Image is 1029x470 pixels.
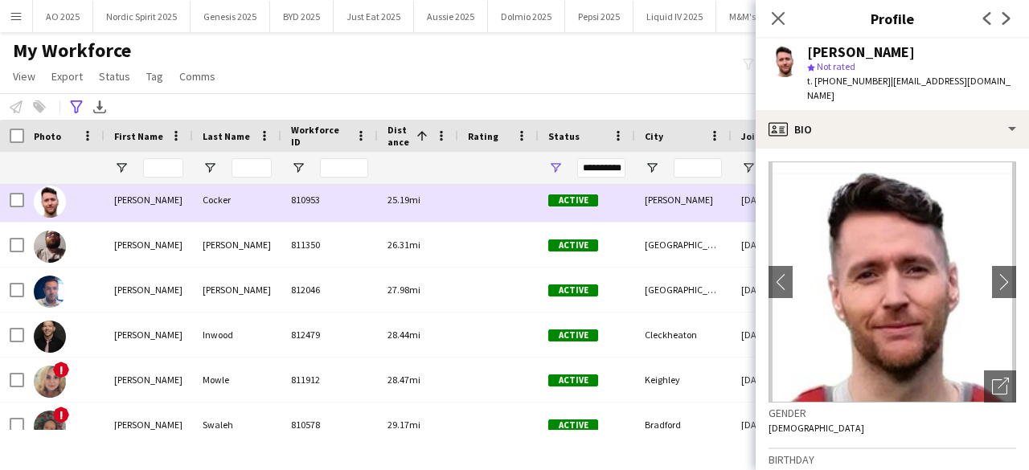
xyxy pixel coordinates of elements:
[281,403,378,447] div: 810578
[105,223,193,267] div: [PERSON_NAME]
[548,161,563,175] button: Open Filter Menu
[548,194,598,206] span: Active
[769,406,1016,420] h3: Gender
[173,66,222,87] a: Comms
[179,69,215,84] span: Comms
[105,268,193,312] div: [PERSON_NAME]
[387,239,420,251] span: 26.31mi
[92,66,137,87] a: Status
[13,39,131,63] span: My Workforce
[105,358,193,402] div: [PERSON_NAME]
[674,158,722,178] input: City Filter Input
[281,223,378,267] div: 811350
[34,321,66,353] img: Rhys Inwood
[635,178,732,222] div: [PERSON_NAME]
[548,130,580,142] span: Status
[193,358,281,402] div: Mowle
[635,313,732,357] div: Cleckheaton
[105,313,193,357] div: [PERSON_NAME]
[732,403,828,447] div: [DATE]
[67,97,86,116] app-action-btn: Advanced filters
[633,1,716,32] button: Liquid IV 2025
[732,268,828,312] div: [DATE]
[756,110,1029,149] div: Bio
[769,161,1016,403] img: Crew avatar or photo
[34,231,66,263] img: Christopher Whittaker
[468,130,498,142] span: Rating
[387,194,420,206] span: 25.19mi
[732,358,828,402] div: [DATE]
[320,158,368,178] input: Workforce ID Filter Input
[203,161,217,175] button: Open Filter Menu
[548,419,598,431] span: Active
[6,66,42,87] a: View
[817,60,855,72] span: Not rated
[33,1,93,32] button: AO 2025
[281,313,378,357] div: 812479
[34,130,61,142] span: Photo
[114,161,129,175] button: Open Filter Menu
[807,75,1011,101] span: | [EMAIL_ADDRESS][DOMAIN_NAME]
[387,419,420,431] span: 29.17mi
[53,407,69,423] span: !
[635,223,732,267] div: [GEOGRAPHIC_DATA]
[732,178,828,222] div: [DATE]
[232,158,272,178] input: Last Name Filter Input
[34,186,66,218] img: Rory Cocker
[90,97,109,116] app-action-btn: Export XLSX
[548,329,598,341] span: Active
[93,1,191,32] button: Nordic Spirit 2025
[203,130,250,142] span: Last Name
[387,124,410,148] span: Distance
[193,178,281,222] div: Cocker
[193,223,281,267] div: [PERSON_NAME]
[193,403,281,447] div: Swaleh
[741,130,773,142] span: Joined
[334,1,414,32] button: Just Eat 2025
[387,329,420,341] span: 28.44mi
[565,1,633,32] button: Pepsi 2025
[45,66,89,87] a: Export
[645,130,663,142] span: City
[645,161,659,175] button: Open Filter Menu
[807,75,891,87] span: t. [PHONE_NUMBER]
[741,161,756,175] button: Open Filter Menu
[99,69,130,84] span: Status
[291,161,305,175] button: Open Filter Menu
[488,1,565,32] button: Dolmio 2025
[270,1,334,32] button: BYD 2025
[716,1,790,32] button: M&M's 2025
[635,268,732,312] div: [GEOGRAPHIC_DATA]
[281,358,378,402] div: 811912
[34,276,66,308] img: reece tynan
[114,130,163,142] span: First Name
[732,313,828,357] div: [DATE]
[105,178,193,222] div: [PERSON_NAME]
[140,66,170,87] a: Tag
[769,422,864,434] span: [DEMOGRAPHIC_DATA]
[769,452,1016,467] h3: Birthday
[105,403,193,447] div: [PERSON_NAME]
[387,374,420,386] span: 28.47mi
[34,411,66,443] img: Rukiya Swaleh
[191,1,270,32] button: Genesis 2025
[146,69,163,84] span: Tag
[281,268,378,312] div: 812046
[548,284,598,296] span: Active
[548,374,598,386] span: Active
[291,124,349,148] span: Workforce ID
[414,1,488,32] button: Aussie 2025
[51,69,83,84] span: Export
[807,45,915,59] div: [PERSON_NAME]
[34,366,66,398] img: Amy Mowle
[635,358,732,402] div: Keighley
[193,268,281,312] div: [PERSON_NAME]
[732,223,828,267] div: [DATE]
[635,403,732,447] div: Bradford
[756,8,1029,29] h3: Profile
[53,362,69,378] span: !
[281,178,378,222] div: 810953
[13,69,35,84] span: View
[143,158,183,178] input: First Name Filter Input
[548,239,598,251] span: Active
